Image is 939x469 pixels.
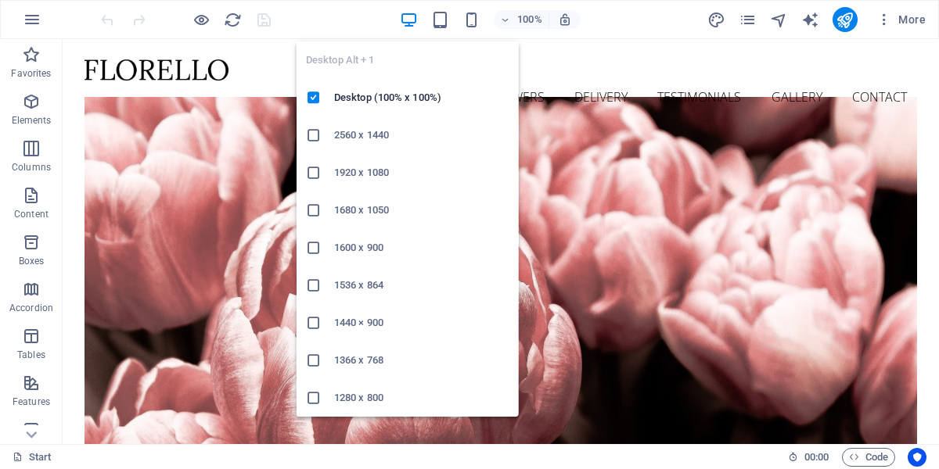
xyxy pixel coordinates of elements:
[334,388,509,407] h6: 1280 x 800
[833,7,858,32] button: publish
[9,302,53,314] p: Accordion
[334,313,509,332] h6: 1440 × 900
[334,88,509,107] h6: Desktop (100% x 100%)
[804,448,829,467] span: 00 00
[19,255,45,267] p: Boxes
[788,448,829,467] h6: Session time
[849,448,888,467] span: Code
[334,126,509,145] h6: 2560 x 1440
[908,448,926,467] button: Usercentrics
[836,11,854,29] i: Publish
[870,7,932,32] button: More
[334,351,509,370] h6: 1366 x 768
[770,11,788,29] i: Navigator
[334,201,509,220] h6: 1680 x 1050
[707,10,726,29] button: design
[842,448,895,467] button: Code
[739,10,757,29] button: pages
[707,11,725,29] i: Design (Ctrl+Alt+Y)
[334,238,509,257] h6: 1600 x 900
[334,276,509,295] h6: 1536 x 864
[334,163,509,182] h6: 1920 x 1080
[815,451,818,463] span: :
[739,11,757,29] i: Pages (Ctrl+Alt+S)
[14,208,49,220] p: Content
[12,161,51,174] p: Columns
[876,12,926,27] span: More
[558,13,572,27] i: On resize automatically adjust zoom level to fit chosen device.
[223,10,242,29] button: reload
[13,396,50,408] p: Features
[494,10,549,29] button: 100%
[770,10,789,29] button: navigator
[517,10,542,29] h6: 100%
[801,10,820,29] button: text_generator
[13,448,52,467] a: Click to cancel selection. Double-click to open Pages
[11,67,51,80] p: Favorites
[801,11,819,29] i: AI Writer
[17,349,45,361] p: Tables
[12,114,52,127] p: Elements
[224,11,242,29] i: Reload page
